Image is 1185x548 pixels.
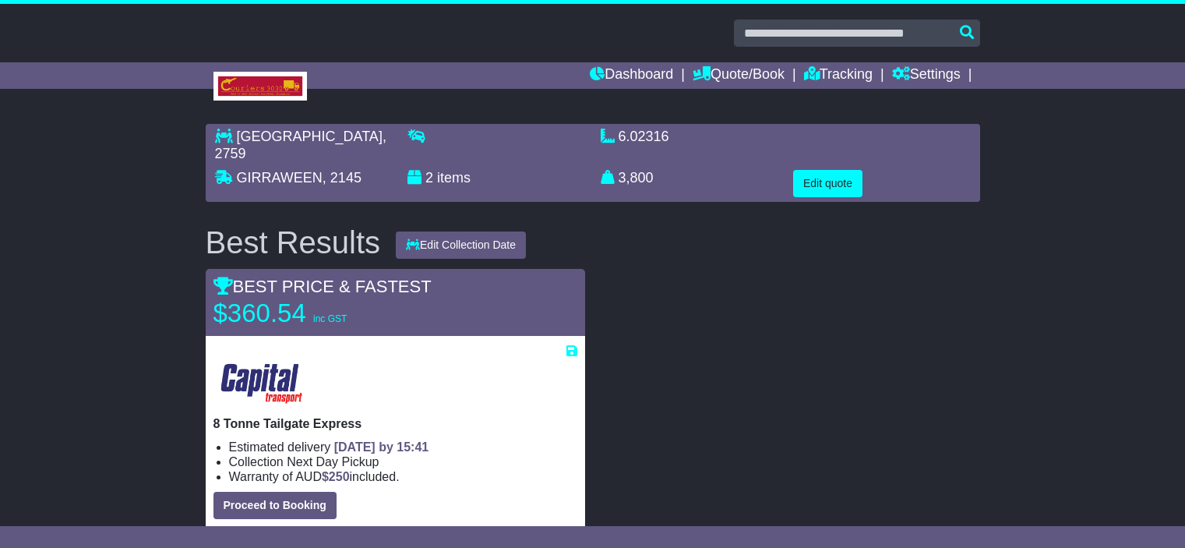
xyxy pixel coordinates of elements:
[693,62,785,89] a: Quote/Book
[213,359,311,408] img: CapitalTransport: 8 Tonne Tailgate Express
[198,225,389,260] div: Best Results
[425,170,433,186] span: 2
[334,440,429,454] span: [DATE] by 15:41
[213,298,408,329] p: $360.54
[437,170,471,186] span: items
[396,232,526,259] button: Edit Collection Date
[329,470,350,483] span: 250
[237,129,383,144] span: [GEOGRAPHIC_DATA]
[213,492,337,519] button: Proceed to Booking
[619,170,654,186] span: 3,800
[215,129,386,161] span: , 2759
[229,440,577,454] li: Estimated delivery
[213,416,577,431] p: 8 Tonne Tailgate Express
[229,469,577,484] li: Warranty of AUD included.
[793,170,862,197] button: Edit quote
[287,455,379,468] span: Next Day Pickup
[313,313,347,324] span: inc GST
[237,170,323,186] span: GIRRAWEEN
[590,62,673,89] a: Dashboard
[229,454,577,469] li: Collection
[322,470,350,483] span: $
[619,129,669,144] span: 6.02316
[804,62,873,89] a: Tracking
[892,62,961,89] a: Settings
[323,170,361,186] span: , 2145
[213,277,432,296] span: BEST PRICE & FASTEST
